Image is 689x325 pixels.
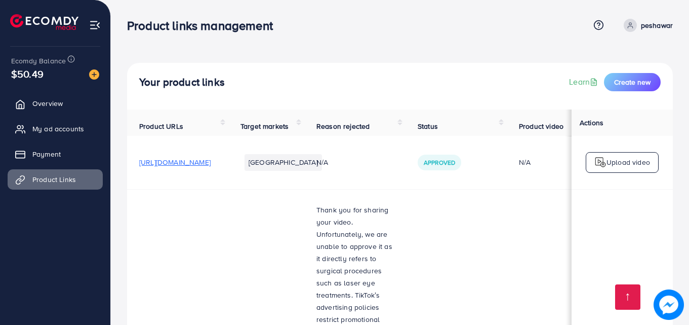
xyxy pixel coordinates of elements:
[8,119,103,139] a: My ad accounts
[519,157,590,167] div: N/A
[89,69,99,80] img: image
[8,93,103,114] a: Overview
[620,19,673,32] a: peshawar
[139,121,183,131] span: Product URLs
[580,118,603,128] span: Actions
[32,98,63,109] span: Overview
[10,14,78,30] img: logo
[594,156,606,168] img: logo
[614,77,651,87] span: Create new
[316,121,370,131] span: Reason rejected
[32,174,76,185] span: Product Links
[604,73,661,91] button: Create new
[32,124,84,134] span: My ad accounts
[11,66,44,81] span: $50.49
[641,19,673,31] p: peshawar
[569,76,600,88] a: Learn
[8,169,103,190] a: Product Links
[519,121,563,131] span: Product video
[8,144,103,164] a: Payment
[418,121,438,131] span: Status
[89,19,101,31] img: menu
[139,157,211,167] span: [URL][DOMAIN_NAME]
[654,290,683,319] img: image
[127,18,281,33] h3: Product links management
[606,156,650,168] p: Upload video
[240,121,289,131] span: Target markets
[139,76,225,89] h4: Your product links
[32,149,61,159] span: Payment
[245,154,322,170] li: [GEOGRAPHIC_DATA]
[316,157,328,167] span: N/A
[11,56,66,66] span: Ecomdy Balance
[424,158,455,167] span: Approved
